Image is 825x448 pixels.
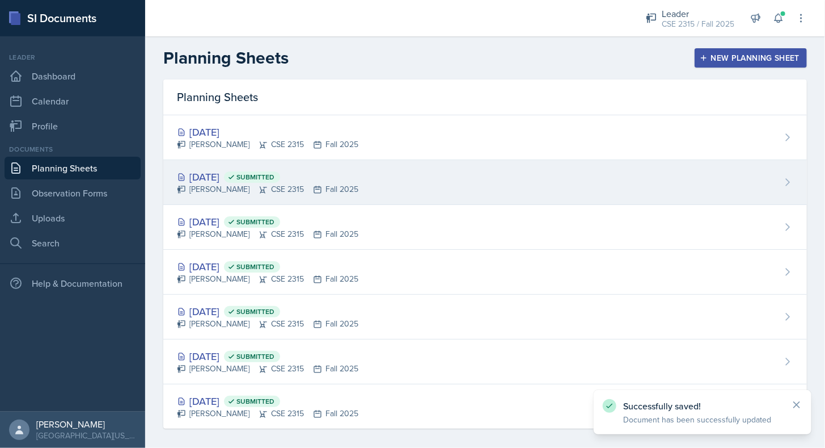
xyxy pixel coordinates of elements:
[163,205,807,250] a: [DATE] Submitted [PERSON_NAME]CSE 2315Fall 2025
[236,352,274,361] span: Submitted
[5,207,141,229] a: Uploads
[695,48,807,68] button: New Planning Sheet
[177,363,358,375] div: [PERSON_NAME] CSE 2315 Fall 2025
[163,79,807,115] div: Planning Sheets
[163,250,807,295] a: [DATE] Submitted [PERSON_NAME]CSE 2315Fall 2025
[5,232,141,254] a: Search
[163,384,807,429] a: [DATE] Submitted [PERSON_NAME]CSE 2315Fall 2025
[236,397,274,406] span: Submitted
[5,144,141,154] div: Documents
[662,18,734,30] div: CSE 2315 / Fall 2025
[5,272,141,295] div: Help & Documentation
[5,52,141,62] div: Leader
[163,160,807,205] a: [DATE] Submitted [PERSON_NAME]CSE 2315Fall 2025
[36,430,136,441] div: [GEOGRAPHIC_DATA][US_STATE]
[177,139,358,150] div: [PERSON_NAME] CSE 2315 Fall 2025
[662,7,734,20] div: Leader
[177,393,358,409] div: [DATE]
[5,182,141,204] a: Observation Forms
[236,217,274,227] span: Submitted
[5,65,141,87] a: Dashboard
[163,295,807,340] a: [DATE] Submitted [PERSON_NAME]CSE 2315Fall 2025
[177,214,358,229] div: [DATE]
[5,157,141,179] a: Planning Sheets
[236,307,274,316] span: Submitted
[702,53,799,62] div: New Planning Sheet
[177,169,358,185] div: [DATE]
[236,262,274,271] span: Submitted
[177,318,358,330] div: [PERSON_NAME] CSE 2315 Fall 2025
[177,273,358,285] div: [PERSON_NAME] CSE 2315 Fall 2025
[177,183,358,195] div: [PERSON_NAME] CSE 2315 Fall 2025
[5,115,141,137] a: Profile
[177,259,358,274] div: [DATE]
[5,90,141,112] a: Calendar
[163,115,807,160] a: [DATE] [PERSON_NAME]CSE 2315Fall 2025
[623,414,782,425] p: Document has been successfully updated
[163,48,289,68] h2: Planning Sheets
[177,408,358,420] div: [PERSON_NAME] CSE 2315 Fall 2025
[177,304,358,319] div: [DATE]
[177,349,358,364] div: [DATE]
[236,173,274,182] span: Submitted
[163,340,807,384] a: [DATE] Submitted [PERSON_NAME]CSE 2315Fall 2025
[177,228,358,240] div: [PERSON_NAME] CSE 2315 Fall 2025
[623,400,782,412] p: Successfully saved!
[36,418,136,430] div: [PERSON_NAME]
[177,124,358,140] div: [DATE]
